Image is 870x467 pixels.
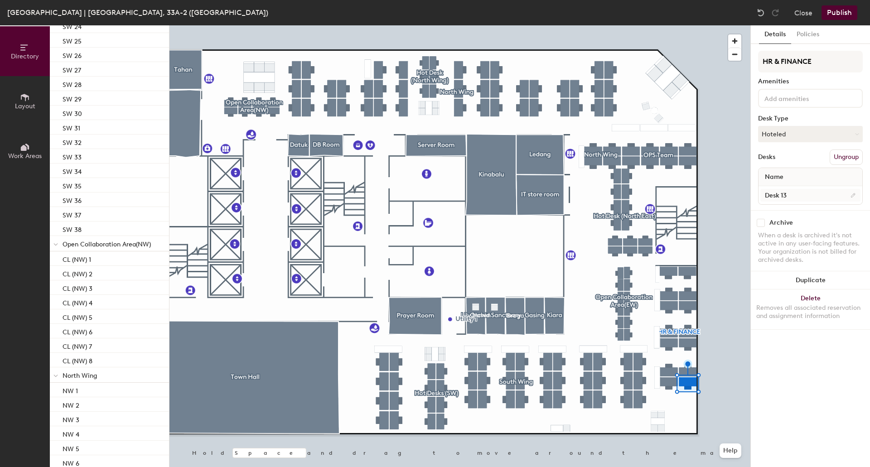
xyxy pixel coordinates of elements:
[63,107,82,118] p: SW 30
[63,297,92,307] p: CL (NW) 4
[63,151,82,161] p: SW 33
[63,311,92,322] p: CL (NW) 5
[63,282,92,293] p: CL (NW) 3
[760,169,788,185] span: Name
[751,271,870,289] button: Duplicate
[63,414,79,424] p: NW 3
[7,7,268,18] div: [GEOGRAPHIC_DATA] | [GEOGRAPHIC_DATA], 33A-2 ([GEOGRAPHIC_DATA])
[830,149,863,165] button: Ungroup
[759,25,791,44] button: Details
[63,372,97,380] span: North Wing
[63,78,82,89] p: SW 28
[822,5,857,20] button: Publish
[63,443,79,453] p: NW 5
[758,115,863,122] div: Desk Type
[63,340,92,351] p: CL (NW) 7
[8,152,42,160] span: Work Areas
[720,443,741,458] button: Help
[63,326,92,336] p: CL (NW) 6
[63,180,82,190] p: SW 35
[63,49,82,60] p: SW 26
[63,64,81,74] p: SW 27
[63,20,82,31] p: SW 24
[758,126,863,142] button: Hoteled
[63,385,78,395] p: NW 1
[63,241,151,248] span: Open Collaboration Area(NW)
[63,165,82,176] p: SW 34
[758,78,863,85] div: Amenities
[63,268,92,278] p: CL (NW) 2
[769,219,793,226] div: Archive
[763,92,844,103] input: Add amenities
[15,102,35,110] span: Layout
[756,8,765,17] img: Undo
[751,289,870,329] button: DeleteRemoves all associated reservation and assignment information
[63,209,81,219] p: SW 37
[63,122,80,132] p: SW 31
[63,253,91,264] p: CL (NW) 1
[63,93,82,103] p: SW 29
[760,189,860,202] input: Unnamed desk
[11,53,39,60] span: Directory
[63,35,82,45] p: SW 25
[758,154,775,161] div: Desks
[63,399,79,409] p: NW 2
[771,8,780,17] img: Redo
[758,231,863,264] div: When a desk is archived it's not active in any user-facing features. Your organization is not bil...
[63,428,79,438] p: NW 4
[63,223,82,234] p: SW 38
[63,194,82,205] p: SW 36
[794,5,812,20] button: Close
[63,355,92,365] p: CL (NW) 8
[756,304,865,320] div: Removes all associated reservation and assignment information
[63,136,82,147] p: SW 32
[791,25,825,44] button: Policies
